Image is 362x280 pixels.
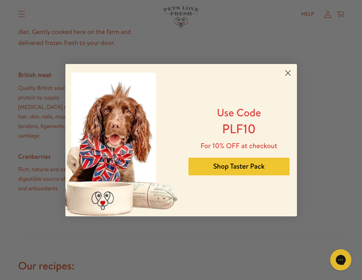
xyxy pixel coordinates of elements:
[327,247,355,273] iframe: Gorgias live chat messenger
[217,105,261,120] span: Use Code
[222,120,256,138] span: PLF10
[200,141,277,151] span: For 10% OFF at checkout
[65,64,181,216] img: 90083654-52f2-4de1-9965-d556b4c9d4d9.jpeg
[188,158,290,175] button: Shop Taster Pack
[282,67,294,79] button: Close dialog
